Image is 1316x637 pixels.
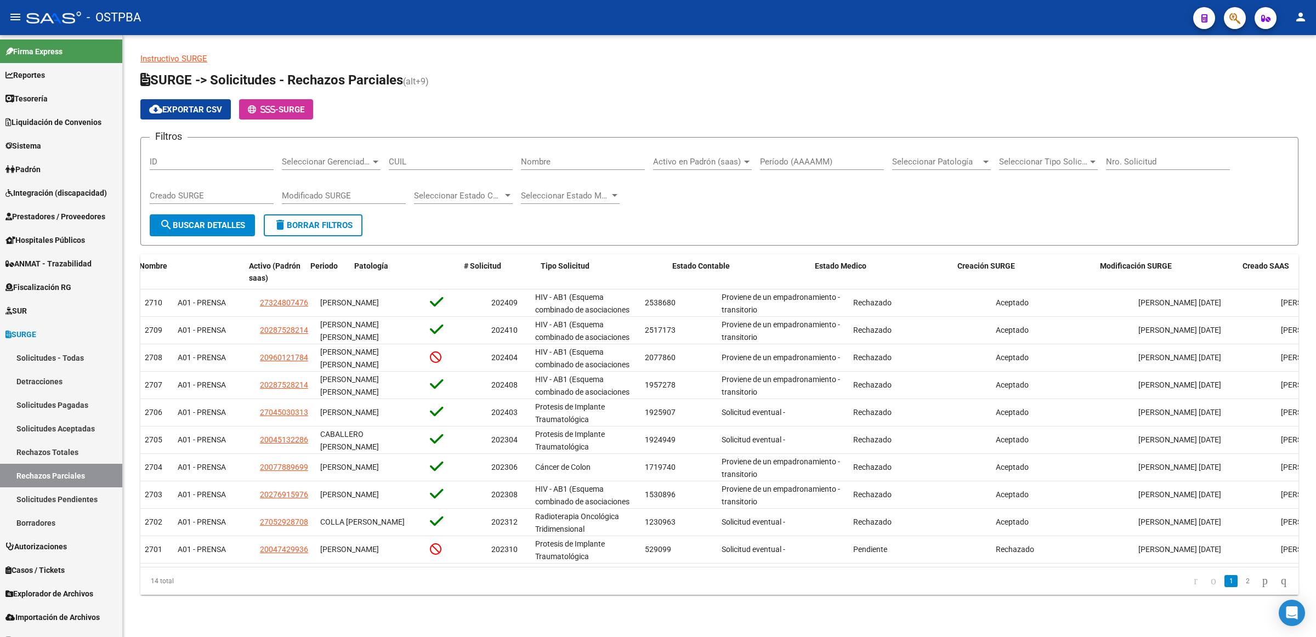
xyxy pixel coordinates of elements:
span: Rechazado [853,517,892,526]
span: Reportes [5,69,45,81]
span: Radioterapia Oncológica Tridimensional [535,512,619,533]
span: Protesis de Implante Traumatológica [535,430,605,451]
span: Creación SURGE [957,261,1015,270]
span: Creado SAAS [1243,261,1289,270]
span: 20287528214 [260,380,308,389]
span: [PERSON_NAME] [320,463,379,471]
span: Activo en Padrón (saas) [653,157,742,167]
span: [PERSON_NAME] [DATE] [1138,326,1221,334]
datatable-header-cell: Patología [350,254,460,291]
span: 27324807476 [260,298,308,307]
span: 1230963 [645,517,676,526]
div: Open Intercom Messenger [1279,600,1305,626]
span: 202408 [491,380,518,389]
span: HIV - AB1 (Esquema combinado de asociaciones y/o monodrogas) [535,348,629,382]
span: Aceptado [996,408,1029,417]
span: Activo (Padrón saas) [249,261,300,283]
span: Pendiente [853,545,887,554]
span: SURGE [279,105,304,115]
span: Periodo [310,261,338,270]
span: Rechazado [853,463,892,471]
span: Estado Contable [672,261,730,270]
span: Cáncer de Colon [535,463,591,471]
span: 2709 [145,326,162,334]
span: 2705 [145,435,162,444]
span: Nombre [139,261,167,270]
button: -SURGE [239,99,313,120]
span: Aceptado [996,326,1029,334]
span: 27045030313 [260,408,308,417]
span: A01 - PRENSA [178,380,226,389]
span: SURGE [5,328,36,340]
span: Aceptado [996,490,1029,499]
span: [PERSON_NAME] [DATE] [1138,545,1221,554]
span: 1530896 [645,490,676,499]
div: 14 total [140,567,370,595]
span: Proviene de un empadronamiento - [722,353,840,362]
mat-icon: menu [9,10,22,24]
span: 202310 [491,545,518,554]
span: Integración (discapacidad) [5,187,107,199]
span: 20077889699 [260,463,308,471]
span: A01 - PRENSA [178,490,226,499]
span: - OSTPBA [87,5,141,30]
span: [PERSON_NAME] [DATE] [1138,408,1221,417]
span: Buscar Detalles [160,220,245,230]
span: 2702 [145,517,162,526]
mat-icon: person [1294,10,1307,24]
span: 2517173 [645,326,676,334]
span: HIV - AB1 (Esquema combinado de asociaciones y/o monodrogas) [535,485,629,519]
span: CABALLERO [PERSON_NAME] [320,430,379,451]
button: Borrar Filtros [264,214,362,236]
a: go to next page [1257,575,1273,587]
span: Estado Medico [815,261,866,270]
span: Solicitud eventual - [722,545,785,554]
span: 202410 [491,326,518,334]
span: 2077860 [645,353,676,362]
span: A01 - PRENSA [178,463,226,471]
span: HIV - AB1 (Esquema combinado de asociaciones y/o monodrogas) [535,375,629,409]
span: 202404 [491,353,518,362]
datatable-header-cell: Creado SAAS [1238,254,1298,291]
span: SURGE -> Solicitudes - Rechazos Parciales [140,72,403,88]
span: Solicitud eventual - [722,435,785,444]
span: Fiscalización RG [5,281,71,293]
span: A01 - PRENSA [178,298,226,307]
span: 2706 [145,408,162,417]
span: 2707 [145,380,162,389]
span: 27052928708 [260,517,308,526]
span: Tesorería [5,93,48,105]
span: Proviene de un empadronamiento - transitorio [722,457,840,479]
span: [PERSON_NAME] [DATE] [1138,435,1221,444]
datatable-header-cell: Nombre [135,254,245,291]
span: Solicitud eventual - [722,408,785,417]
span: Aceptado [996,353,1029,362]
span: Solicitud eventual - [722,517,785,526]
a: Instructivo SURGE [140,54,207,64]
mat-icon: search [160,218,173,231]
span: A01 - PRENSA [178,435,226,444]
span: Aceptado [996,463,1029,471]
span: [PERSON_NAME] [320,490,379,499]
span: Explorador de Archivos [5,588,93,600]
a: 2 [1241,575,1254,587]
span: [PERSON_NAME] [DATE] [1138,298,1221,307]
span: Patología [354,261,388,270]
span: Hospitales Públicos [5,234,85,246]
span: [PERSON_NAME] [PERSON_NAME] [320,320,379,342]
span: Rechazado [853,353,892,362]
span: (alt+9) [403,76,429,87]
span: Prestadores / Proveedores [5,211,105,223]
span: 20287528214 [260,326,308,334]
span: 2708 [145,353,162,362]
span: Proviene de un empadronamiento - transitorio [722,320,840,342]
a: go to last page [1276,575,1291,587]
span: [PERSON_NAME] [DATE] [1138,490,1221,499]
span: [PERSON_NAME] [320,408,379,417]
span: [PERSON_NAME] [DATE] [1138,380,1221,389]
li: page 1 [1223,572,1239,590]
span: Padrón [5,163,41,175]
span: Modificación SURGE [1100,261,1172,270]
span: [PERSON_NAME] [PERSON_NAME] [320,348,379,369]
span: SUR [5,305,27,317]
